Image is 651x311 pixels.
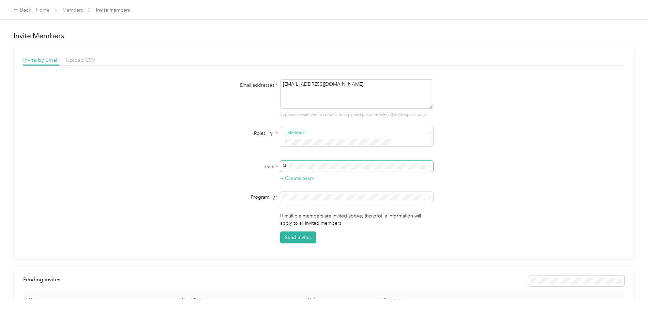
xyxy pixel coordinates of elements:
span: Pending invites [23,276,60,283]
div: info-bar [23,275,624,286]
div: Back [14,6,31,14]
th: Roles [302,291,378,308]
div: Program [193,194,278,201]
span: Upload CSV [66,57,95,63]
label: Team [193,163,278,170]
th: Program [378,291,480,308]
a: Home [36,7,49,13]
button: + Create team [280,174,315,183]
h1: Invite Members [14,31,634,41]
div: Resend all invitations [529,275,624,286]
span: Invite by Email [23,57,59,63]
p: If multiple members are invited above, this profile information will apply to all invited members [280,212,433,227]
button: Member [283,129,308,137]
span: Invite members [96,6,130,14]
a: Members [62,7,83,13]
label: Email addresses [193,82,278,89]
p: Separate emails with a comma, or copy and paste from Excel or Google Sheets. [280,112,433,118]
span: Roles [252,128,276,139]
div: left-menu [23,275,65,286]
span: Member [287,130,304,136]
button: Send Invites [280,231,316,243]
th: Name [23,291,176,308]
textarea: [EMAIL_ADDRESS][DOMAIN_NAME] [280,79,433,109]
th: Team Name [176,291,302,308]
iframe: Everlance-gr Chat Button Frame [613,273,651,311]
